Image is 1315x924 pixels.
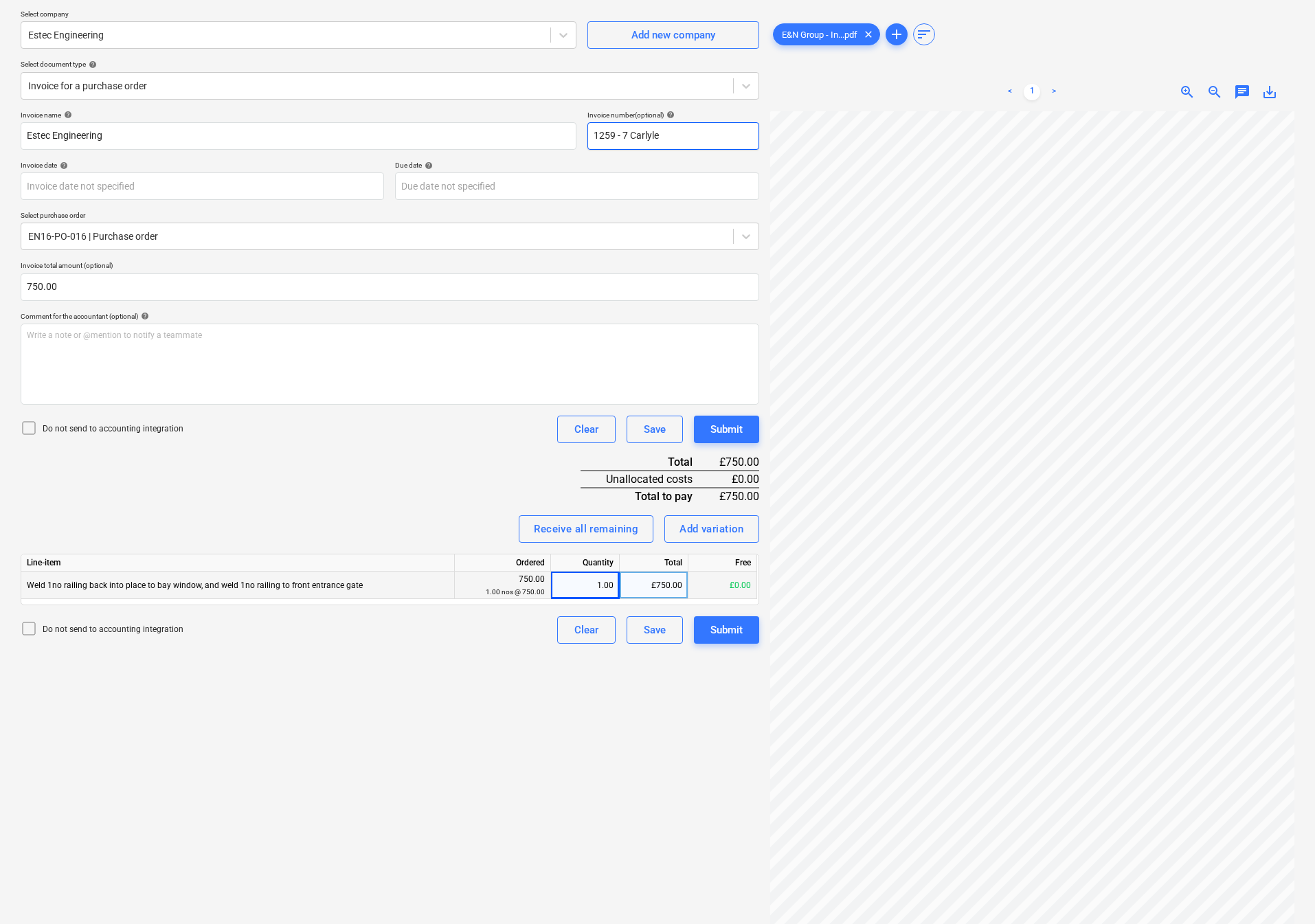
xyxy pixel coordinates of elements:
[460,573,545,598] div: 750.00
[710,420,743,438] div: Submit
[774,30,866,40] span: E&N Group - In...pdf
[21,172,384,200] input: Invoice date not specified
[21,211,759,223] p: Select purchase order
[1261,84,1278,100] span: save_alt
[43,423,183,435] p: Do not send to accounting integration
[860,26,877,43] span: clear
[557,416,616,443] button: Clear
[27,581,363,590] span: Weld 1no railing back into place to bay window, and weld 1no railing to front entrance gate
[664,111,675,119] span: help
[620,554,688,572] div: Total
[888,26,905,43] span: add
[422,161,433,170] span: help
[587,122,759,150] input: Invoice number
[21,554,455,572] div: Line-item
[61,111,72,119] span: help
[644,420,666,438] div: Save
[486,588,545,596] small: 1.00 nos @ 750.00
[1024,84,1040,100] a: Page 1 is your current page
[581,488,715,504] div: Total to pay
[395,161,758,170] div: Due date
[557,616,616,644] button: Clear
[1246,858,1315,924] iframe: Chat Widget
[574,621,598,639] div: Clear
[455,554,551,572] div: Ordered
[644,621,666,639] div: Save
[21,273,759,301] input: Invoice total amount (optional)
[587,21,759,49] button: Add new company
[715,454,759,471] div: £750.00
[620,572,688,599] div: £750.00
[1002,84,1018,100] a: Previous page
[574,420,598,438] div: Clear
[688,554,757,572] div: Free
[581,454,715,471] div: Total
[694,416,759,443] button: Submit
[21,312,759,321] div: Comment for the accountant (optional)
[664,515,759,543] button: Add variation
[581,471,715,488] div: Unallocated costs
[551,554,620,572] div: Quantity
[57,161,68,170] span: help
[710,621,743,639] div: Submit
[627,616,683,644] button: Save
[715,488,759,504] div: £750.00
[773,23,880,45] div: E&N Group - In...pdf
[1046,84,1062,100] a: Next page
[715,471,759,488] div: £0.00
[43,624,183,635] p: Do not send to accounting integration
[534,520,638,538] div: Receive all remaining
[679,520,744,538] div: Add variation
[21,111,576,120] div: Invoice name
[587,111,759,120] div: Invoice number (optional)
[21,122,576,150] input: Invoice name
[395,172,758,200] input: Due date not specified
[1179,84,1195,100] span: zoom_in
[21,161,384,170] div: Invoice date
[627,416,683,443] button: Save
[21,60,759,69] div: Select document type
[557,572,614,599] div: 1.00
[21,10,576,21] p: Select company
[631,26,715,44] div: Add new company
[694,616,759,644] button: Submit
[1234,84,1250,100] span: chat
[916,26,932,43] span: sort
[138,312,149,320] span: help
[21,261,759,273] p: Invoice total amount (optional)
[1206,84,1223,100] span: zoom_out
[519,515,653,543] button: Receive all remaining
[688,572,757,599] div: £0.00
[86,60,97,69] span: help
